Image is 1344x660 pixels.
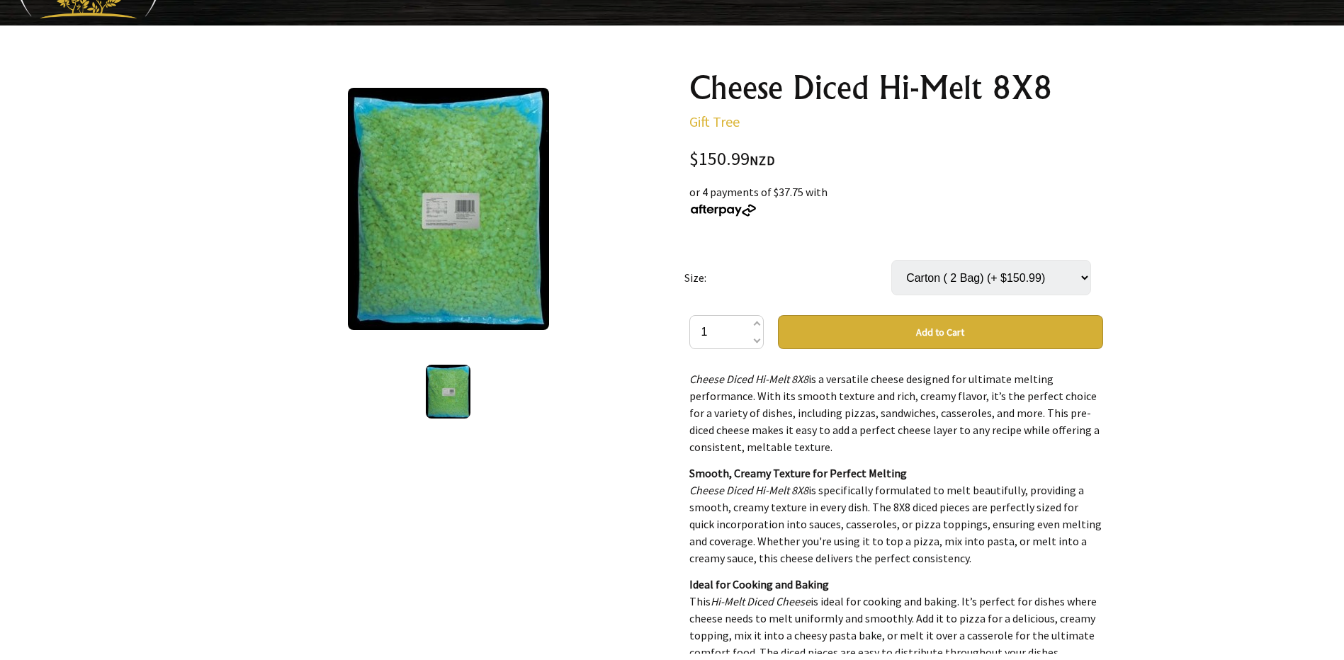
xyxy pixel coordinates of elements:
p: is a versatile cheese designed for ultimate melting performance. With its smooth texture and rich... [689,370,1103,455]
strong: Smooth, Creamy Texture for Perfect Melting [689,466,907,480]
div: or 4 payments of $37.75 with [689,183,1103,217]
p: is specifically formulated to melt beautifully, providing a smooth, creamy texture in every dish.... [689,465,1103,567]
em: Cheese Diced Hi-Melt 8X8 [689,372,808,386]
a: Gift Tree [689,113,740,130]
img: Cheese Diced Hi-Melt 8X8 [426,365,470,419]
em: Cheese Diced Hi-Melt 8X8 [689,483,808,497]
em: Hi-Melt Diced Cheese [711,594,811,608]
button: Add to Cart [778,315,1103,349]
h1: Cheese Diced Hi-Melt 8X8 [689,71,1103,105]
td: Size: [684,240,891,315]
strong: Ideal for Cooking and Baking [689,577,829,591]
span: NZD [750,152,775,169]
img: Afterpay [689,204,757,217]
img: Cheese Diced Hi-Melt 8X8 [348,88,549,330]
div: $150.99 [689,150,1103,169]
